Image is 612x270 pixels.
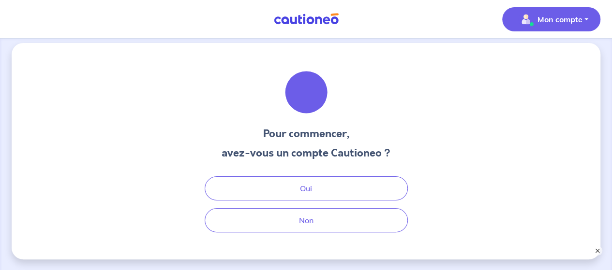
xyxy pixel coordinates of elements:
button: Oui [205,176,408,200]
img: illu_welcome.svg [280,66,332,118]
p: Mon compte [537,14,582,25]
h3: avez-vous un compte Cautioneo ? [222,145,390,161]
button: illu_account_valid_menu.svgMon compte [502,7,600,31]
button: Non [205,208,408,232]
button: × [593,246,602,256]
img: Cautioneo [270,13,343,25]
img: illu_account_valid_menu.svg [518,12,534,27]
h3: Pour commencer, [222,126,390,142]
